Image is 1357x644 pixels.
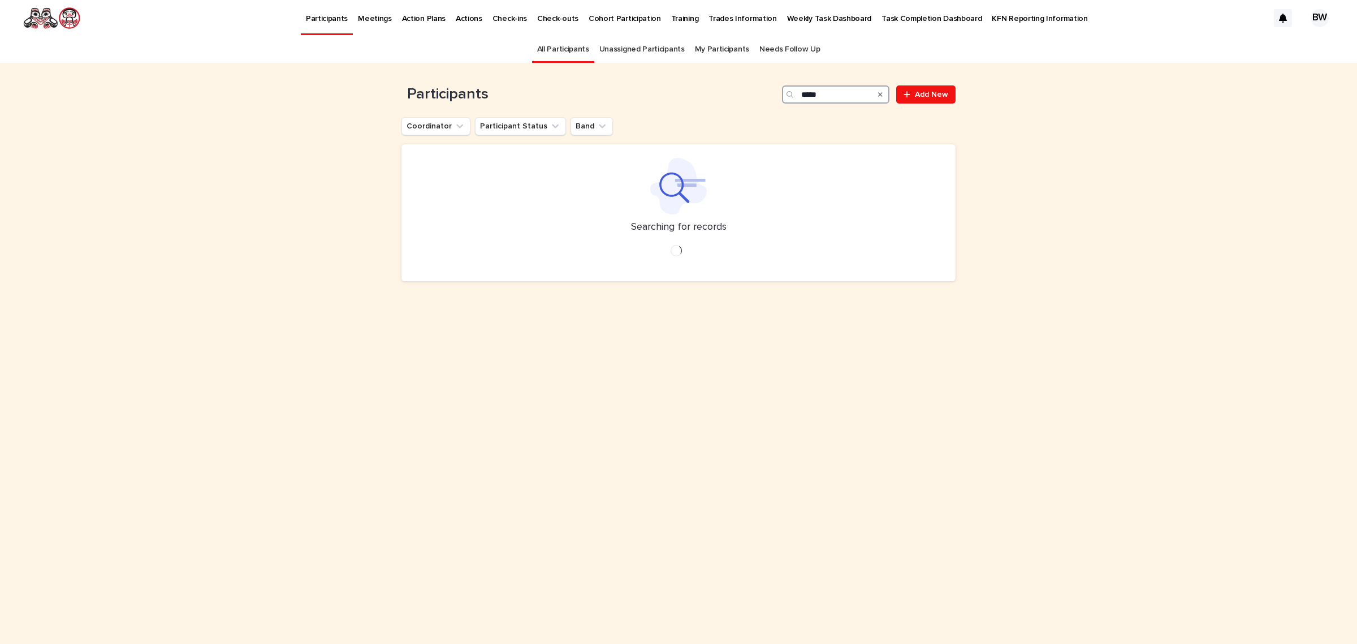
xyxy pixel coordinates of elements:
div: BW [1311,9,1329,27]
span: Add New [915,91,948,98]
a: Unassigned Participants [599,36,685,63]
p: Searching for records [631,221,727,234]
button: Coordinator [401,117,470,135]
input: Search [782,85,889,104]
h1: Participants [401,85,777,104]
a: My Participants [695,36,749,63]
img: rNyI97lYS1uoOg9yXW8k [23,7,81,29]
a: Needs Follow Up [759,36,820,63]
button: Participant Status [475,117,566,135]
a: Add New [896,85,956,104]
a: All Participants [537,36,589,63]
button: Band [571,117,613,135]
